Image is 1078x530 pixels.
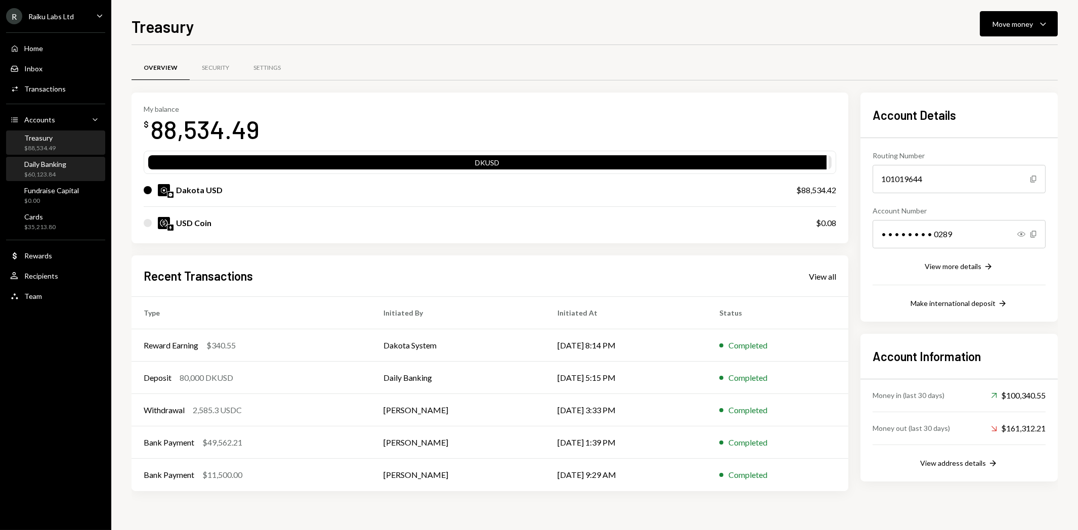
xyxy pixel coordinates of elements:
[190,55,241,81] a: Security
[24,115,55,124] div: Accounts
[873,165,1046,193] div: 101019644
[993,19,1033,29] div: Move money
[253,64,281,72] div: Settings
[24,160,66,168] div: Daily Banking
[816,217,836,229] div: $0.08
[920,458,998,469] button: View address details
[371,362,545,394] td: Daily Banking
[144,372,171,384] div: Deposit
[545,459,707,491] td: [DATE] 9:29 AM
[371,329,545,362] td: Dakota System
[167,225,174,231] img: ethereum-mainnet
[728,469,767,481] div: Completed
[132,55,190,81] a: Overview
[24,144,56,153] div: $88,534.49
[202,436,242,449] div: $49,562.21
[241,55,293,81] a: Settings
[873,348,1046,365] h2: Account Information
[371,459,545,491] td: [PERSON_NAME]
[6,157,105,181] a: Daily Banking$60,123.84
[6,183,105,207] a: Fundraise Capital$0.00
[980,11,1058,36] button: Move money
[28,12,74,21] div: Raiku Labs Ltd
[24,272,58,280] div: Recipients
[144,404,185,416] div: Withdrawal
[144,64,178,72] div: Overview
[6,8,22,24] div: R
[176,184,223,196] div: Dakota USD
[206,339,236,351] div: $340.55
[371,297,545,329] th: Initiated By
[24,251,52,260] div: Rewards
[6,287,105,305] a: Team
[371,394,545,426] td: [PERSON_NAME]
[6,267,105,285] a: Recipients
[809,272,836,282] div: View all
[6,130,105,155] a: Treasury$88,534.49
[180,372,233,384] div: 80,000 DKUSD
[6,209,105,234] a: Cards$35,213.80
[545,394,707,426] td: [DATE] 3:33 PM
[144,105,260,113] div: My balance
[202,64,229,72] div: Security
[24,223,56,232] div: $35,213.80
[6,110,105,128] a: Accounts
[6,246,105,264] a: Rewards
[24,292,42,300] div: Team
[6,79,105,98] a: Transactions
[144,268,253,284] h2: Recent Transactions
[728,436,767,449] div: Completed
[920,459,986,467] div: View address details
[202,469,242,481] div: $11,500.00
[144,119,149,129] div: $
[925,261,994,273] button: View more details
[24,84,66,93] div: Transactions
[144,469,194,481] div: Bank Payment
[873,390,944,401] div: Money in (last 30 days)
[545,297,707,329] th: Initiated At
[24,212,56,221] div: Cards
[144,339,198,351] div: Reward Earning
[991,389,1046,402] div: $100,340.55
[873,220,1046,248] div: • • • • • • • • 0289
[873,150,1046,161] div: Routing Number
[991,422,1046,434] div: $161,312.21
[24,44,43,53] div: Home
[6,39,105,57] a: Home
[24,186,79,195] div: Fundraise Capital
[925,262,981,271] div: View more details
[371,426,545,459] td: [PERSON_NAME]
[24,64,42,73] div: Inbox
[151,113,260,145] div: 88,534.49
[728,372,767,384] div: Completed
[796,184,836,196] div: $88,534.42
[158,217,170,229] img: USDC
[24,134,56,142] div: Treasury
[545,362,707,394] td: [DATE] 5:15 PM
[193,404,242,416] div: 2,585.3 USDC
[24,170,66,179] div: $60,123.84
[132,16,194,36] h1: Treasury
[6,59,105,77] a: Inbox
[545,329,707,362] td: [DATE] 8:14 PM
[545,426,707,459] td: [DATE] 1:39 PM
[176,217,211,229] div: USD Coin
[728,339,767,351] div: Completed
[873,423,950,433] div: Money out (last 30 days)
[707,297,848,329] th: Status
[24,197,79,205] div: $0.00
[148,157,827,171] div: DKUSD
[873,205,1046,216] div: Account Number
[728,404,767,416] div: Completed
[167,192,174,198] img: base-mainnet
[144,436,194,449] div: Bank Payment
[911,298,1008,310] button: Make international deposit
[158,184,170,196] img: DKUSD
[132,297,371,329] th: Type
[873,107,1046,123] h2: Account Details
[809,271,836,282] a: View all
[911,299,996,307] div: Make international deposit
